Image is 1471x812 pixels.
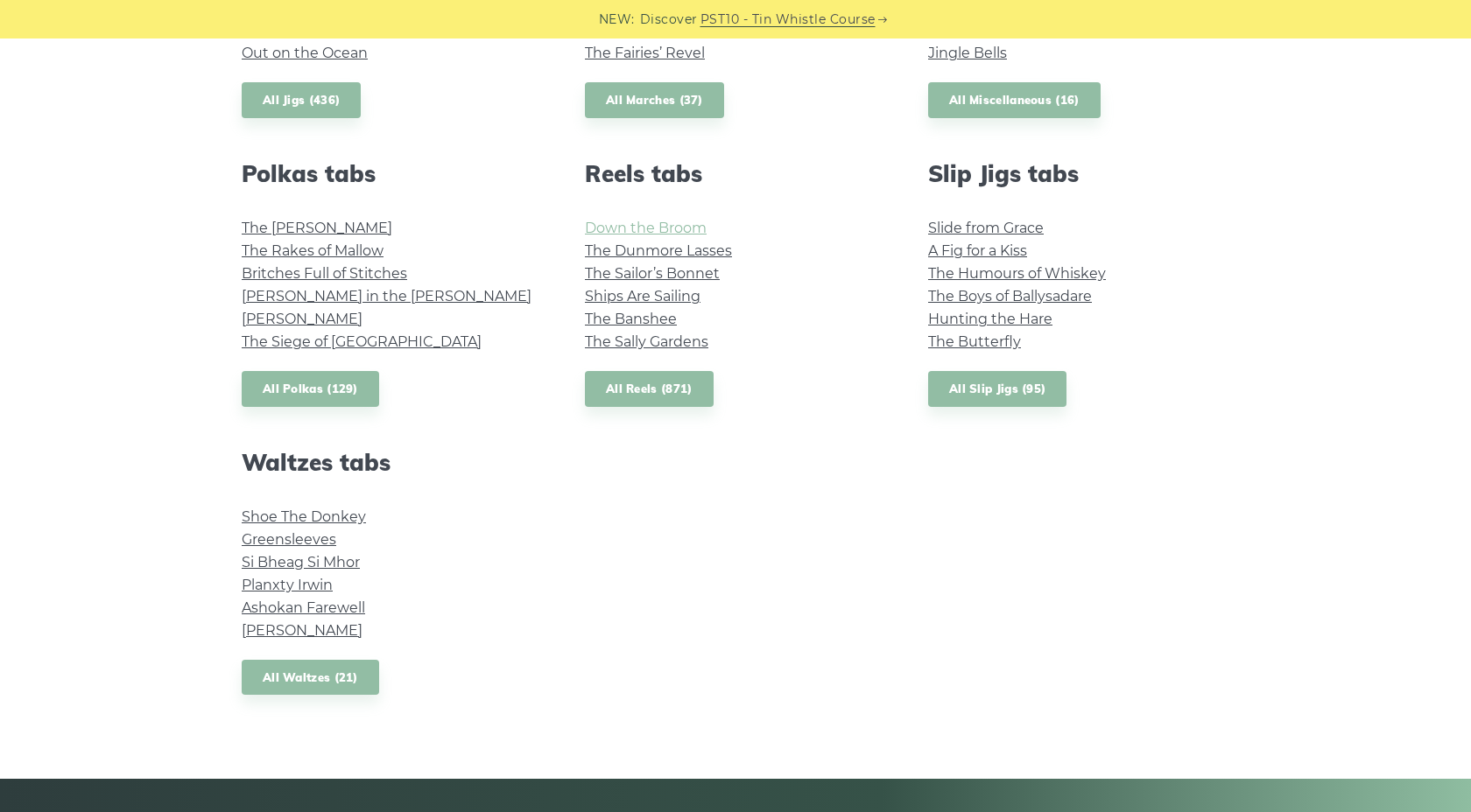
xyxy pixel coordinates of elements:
a: All Miscellaneous (16) [928,82,1101,118]
a: Ashokan Farewell [242,599,365,616]
span: Discover [640,10,698,30]
a: Shoe The Donkey [242,508,366,525]
a: Out on the Ocean [242,45,368,61]
a: The Sailor’s Bonnet [585,265,720,282]
a: All Slip Jigs (95) [928,371,1066,407]
a: Greensleeves [242,531,336,548]
a: All Marches (37) [585,82,724,118]
a: The Sally Gardens [585,333,708,350]
a: Ships Are Sailing [585,288,700,304]
a: Planxty Irwin [242,577,333,593]
span: NEW: [599,10,635,30]
a: Jingle Bells [928,45,1007,61]
a: The Fairies’ Revel [585,45,705,61]
a: All Polkas (129) [242,371,379,407]
a: The Dunmore Lasses [585,242,732,259]
h2: Waltzes tabs [242,449,543,476]
a: The Humours of Whiskey [928,265,1106,282]
a: Hunting the Hare [928,311,1052,327]
a: The [PERSON_NAME] [242,220,392,236]
h2: Reels tabs [585,160,886,187]
a: All Reels (871) [585,371,714,407]
a: Slide from Grace [928,220,1044,236]
a: The Siege of [GEOGRAPHIC_DATA] [242,333,482,350]
a: The Rakes of Mallow [242,242,384,259]
a: A Fig for a Kiss [928,242,1027,259]
a: Si­ Bheag Si­ Mhor [242,554,360,570]
a: PST10 - Tin Whistle Course [700,10,876,30]
a: All Waltzes (21) [242,660,379,696]
a: [PERSON_NAME] [242,311,362,327]
h2: Polkas tabs [242,160,543,187]
a: [PERSON_NAME] [242,622,362,639]
h2: Slip Jigs tabs [928,160,1229,187]
a: [PERSON_NAME] in the [PERSON_NAME] [242,288,531,304]
a: All Jigs (436) [242,82,361,118]
a: The Banshee [585,311,677,327]
a: The Boys of Ballysadare [928,288,1092,304]
a: The Butterfly [928,333,1021,350]
a: Down the Broom [585,220,707,236]
a: Britches Full of Stitches [242,265,407,282]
